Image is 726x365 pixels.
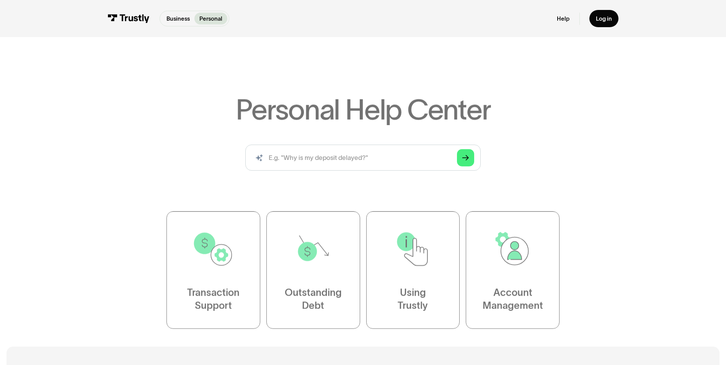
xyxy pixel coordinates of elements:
[194,13,227,24] a: Personal
[166,15,190,23] p: Business
[589,10,618,27] a: Log in
[245,145,480,171] form: Search
[236,95,491,124] h1: Personal Help Center
[199,15,222,23] p: Personal
[557,15,569,22] a: Help
[187,286,240,312] div: Transaction Support
[245,145,480,171] input: search
[466,211,560,329] a: AccountManagement
[166,211,260,329] a: TransactionSupport
[285,286,342,312] div: Outstanding Debt
[162,13,194,24] a: Business
[398,286,428,312] div: Using Trustly
[366,211,460,329] a: UsingTrustly
[266,211,360,329] a: OutstandingDebt
[596,15,612,22] div: Log in
[483,286,543,312] div: Account Management
[108,14,150,23] img: Trustly Logo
